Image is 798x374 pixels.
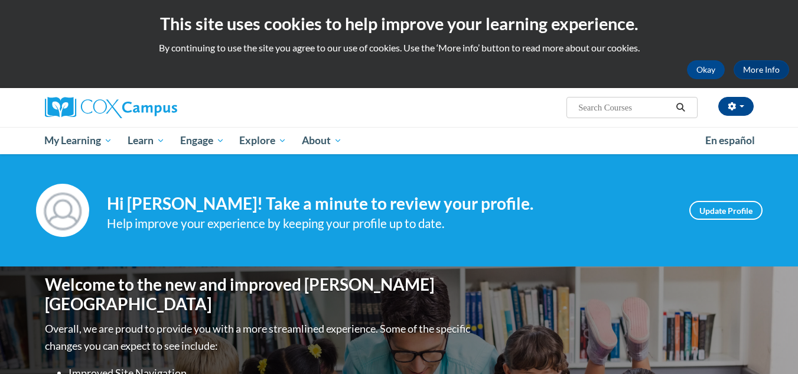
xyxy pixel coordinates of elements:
[577,100,672,115] input: Search Courses
[180,134,224,148] span: Engage
[45,97,177,118] img: Cox Campus
[128,134,165,148] span: Learn
[239,134,286,148] span: Explore
[27,127,771,154] div: Main menu
[44,134,112,148] span: My Learning
[689,201,763,220] a: Update Profile
[698,128,763,153] a: En español
[705,134,755,147] span: En español
[120,127,172,154] a: Learn
[675,103,686,112] i: 
[672,100,689,115] button: Search
[45,97,269,118] a: Cox Campus
[294,127,350,154] a: About
[718,97,754,116] button: Account Settings
[37,127,120,154] a: My Learning
[45,320,473,355] p: Overall, we are proud to provide you with a more streamlined experience. Some of the specific cha...
[9,12,789,35] h2: This site uses cookies to help improve your learning experience.
[36,184,89,237] img: Profile Image
[45,275,473,314] h1: Welcome to the new and improved [PERSON_NAME][GEOGRAPHIC_DATA]
[232,127,294,154] a: Explore
[107,214,672,233] div: Help improve your experience by keeping your profile up to date.
[302,134,342,148] span: About
[107,194,672,214] h4: Hi [PERSON_NAME]! Take a minute to review your profile.
[172,127,232,154] a: Engage
[9,41,789,54] p: By continuing to use the site you agree to our use of cookies. Use the ‘More info’ button to read...
[734,60,789,79] a: More Info
[687,60,725,79] button: Okay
